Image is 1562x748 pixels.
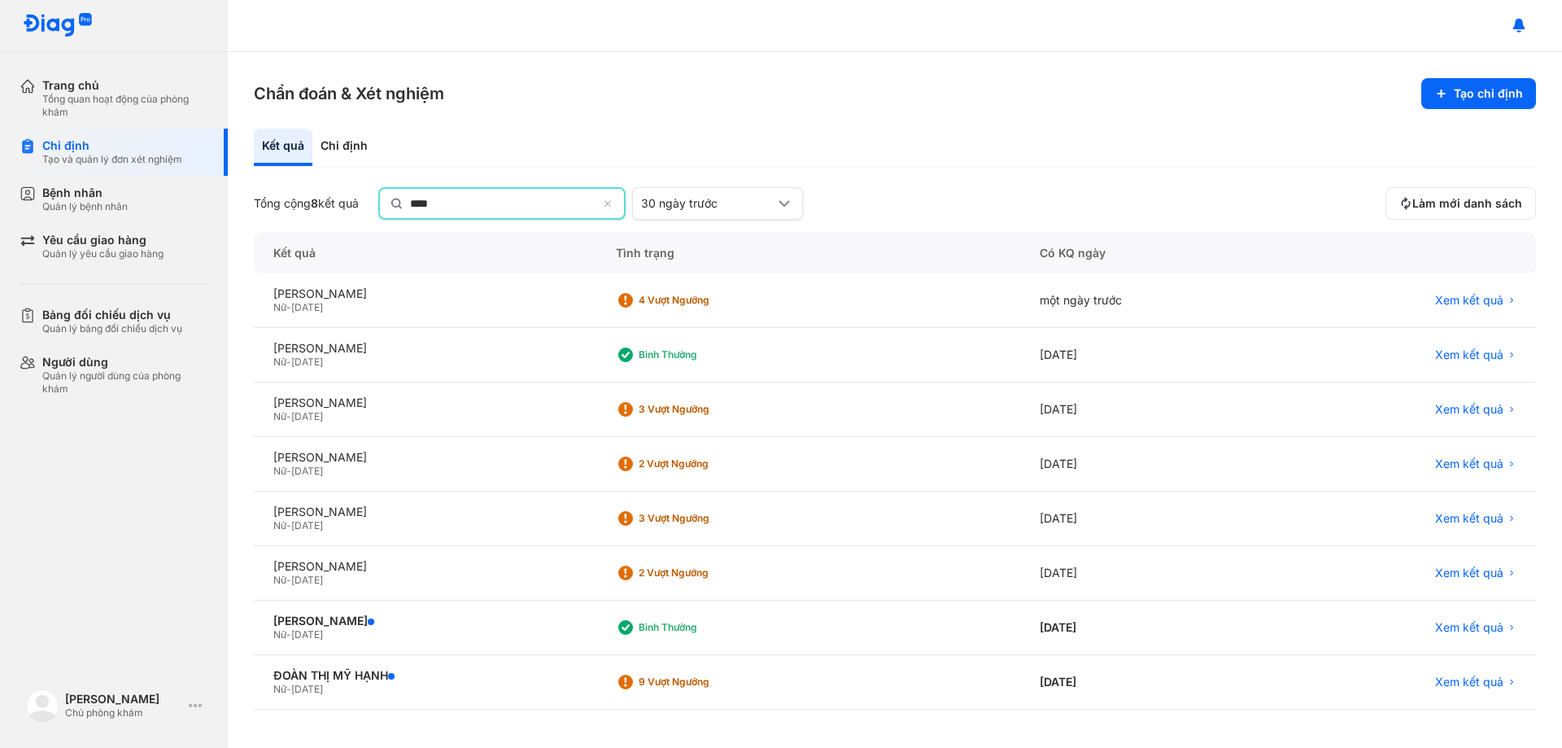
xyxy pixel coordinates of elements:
span: - [286,465,291,477]
span: Nữ [273,356,286,368]
span: [DATE] [291,410,323,422]
div: Bảng đối chiếu dịch vụ [42,308,182,322]
span: - [286,410,291,422]
div: [PERSON_NAME] [273,341,577,356]
div: [DATE] [1020,328,1279,383]
div: [PERSON_NAME] [65,692,182,706]
div: Quản lý người dùng của phòng khám [42,370,208,396]
span: [DATE] [291,628,323,641]
span: Nữ [273,410,286,422]
span: - [286,628,291,641]
div: [DATE] [1020,492,1279,546]
div: 30 ngày trước [641,196,774,211]
span: Nữ [273,465,286,477]
span: - [286,301,291,313]
span: - [286,519,291,531]
span: Xem kết quả [1435,511,1503,526]
span: Xem kết quả [1435,675,1503,689]
div: 2 Vượt ngưỡng [639,457,769,470]
span: Xem kết quả [1435,402,1503,417]
span: [DATE] [291,301,323,313]
div: 2 Vượt ngưỡng [639,566,769,580]
button: Làm mới danh sách [1385,187,1536,220]
div: 3 Vượt ngưỡng [639,403,769,416]
div: một ngày trước [1020,273,1279,328]
div: Trang chủ [42,78,208,93]
div: Tạo và quản lý đơn xét nghiệm [42,153,182,166]
span: [DATE] [291,465,323,477]
div: Quản lý yêu cầu giao hàng [42,247,164,260]
div: Bình thường [639,348,769,361]
div: Chủ phòng khám [65,706,182,720]
div: Bệnh nhân [42,186,128,200]
span: Xem kết quả [1435,566,1503,580]
div: [PERSON_NAME] [273,450,577,465]
div: Kết quả [254,129,312,166]
div: Có KQ ngày [1020,233,1279,273]
span: Xem kết quả [1435,348,1503,362]
div: Quản lý bệnh nhân [42,200,128,213]
div: [DATE] [1020,437,1279,492]
span: - [286,356,291,368]
div: [PERSON_NAME] [273,559,577,574]
span: Nữ [273,628,286,641]
span: [DATE] [291,683,323,695]
div: [DATE] [1020,601,1279,655]
div: Chỉ định [312,129,376,166]
img: logo [26,689,59,722]
div: [PERSON_NAME] [273,287,577,301]
span: Xem kết quả [1435,457,1503,471]
div: Tình trạng [596,233,1020,273]
div: Bình thường [639,621,769,634]
div: [DATE] [1020,655,1279,710]
img: logo [23,13,93,38]
span: 8 [311,196,318,210]
div: Quản lý bảng đối chiếu dịch vụ [42,322,182,335]
button: Tạo chỉ định [1421,78,1536,109]
div: 3 Vượt ngưỡng [639,512,769,525]
span: Xem kết quả [1435,620,1503,635]
span: [DATE] [291,519,323,531]
div: [PERSON_NAME] [273,614,577,628]
span: - [286,683,291,695]
span: Nữ [273,519,286,531]
span: Nữ [273,574,286,586]
div: [DATE] [1020,383,1279,437]
span: [DATE] [291,356,323,368]
div: Yêu cầu giao hàng [42,233,164,247]
div: Tổng quan hoạt động của phòng khám [42,93,208,119]
span: Nữ [273,683,286,695]
span: Làm mới danh sách [1412,196,1522,211]
div: Tổng cộng kết quả [254,196,359,211]
div: [PERSON_NAME] [273,505,577,519]
div: ĐOÀN THỊ MỸ HẠNH [273,668,577,683]
div: Chỉ định [42,138,182,153]
div: [DATE] [1020,546,1279,601]
div: Kết quả [254,233,596,273]
div: [PERSON_NAME] [273,396,577,410]
div: 9 Vượt ngưỡng [639,676,769,689]
span: [DATE] [291,574,323,586]
h3: Chẩn đoán & Xét nghiệm [254,82,444,105]
span: Xem kết quả [1435,293,1503,308]
span: Nữ [273,301,286,313]
span: - [286,574,291,586]
div: Người dùng [42,355,208,370]
div: 4 Vượt ngưỡng [639,294,769,307]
